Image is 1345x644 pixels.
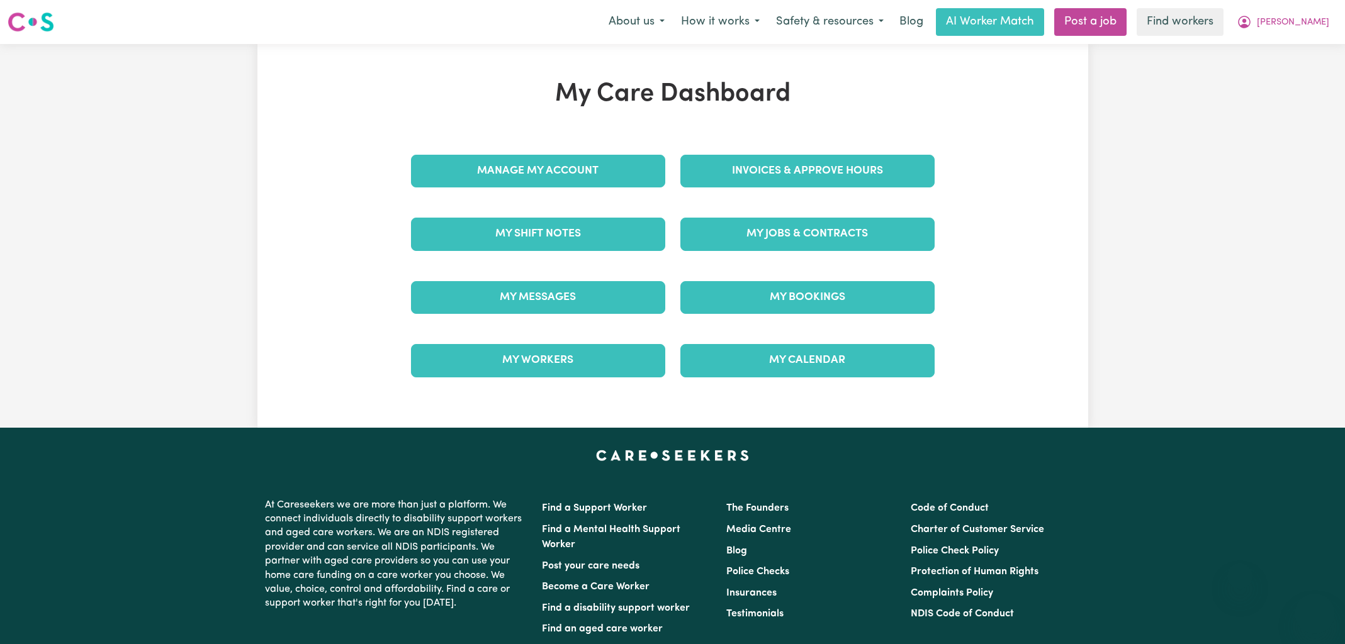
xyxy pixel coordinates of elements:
[911,546,999,556] a: Police Check Policy
[1054,8,1127,36] a: Post a job
[726,588,777,598] a: Insurances
[1295,594,1335,634] iframe: Button to launch messaging window
[411,281,665,314] a: My Messages
[680,218,935,250] a: My Jobs & Contracts
[726,503,789,513] a: The Founders
[1257,16,1329,30] span: [PERSON_NAME]
[411,218,665,250] a: My Shift Notes
[8,8,54,36] a: Careseekers logo
[411,155,665,187] a: Manage My Account
[1227,563,1252,589] iframe: Close message
[411,344,665,377] a: My Workers
[936,8,1044,36] a: AI Worker Match
[726,525,791,535] a: Media Centre
[542,561,639,571] a: Post your care needs
[403,79,942,109] h1: My Care Dashboard
[542,525,680,550] a: Find a Mental Health Support Worker
[1137,8,1224,36] a: Find workers
[726,609,784,619] a: Testimonials
[265,493,527,616] p: At Careseekers we are more than just a platform. We connect individuals directly to disability su...
[726,546,747,556] a: Blog
[673,9,768,35] button: How it works
[911,567,1038,577] a: Protection of Human Rights
[542,582,650,592] a: Become a Care Worker
[542,603,690,613] a: Find a disability support worker
[680,344,935,377] a: My Calendar
[542,624,663,634] a: Find an aged care worker
[768,9,892,35] button: Safety & resources
[726,567,789,577] a: Police Checks
[542,503,647,513] a: Find a Support Worker
[892,8,931,36] a: Blog
[911,609,1014,619] a: NDIS Code of Conduct
[911,588,993,598] a: Complaints Policy
[680,281,935,314] a: My Bookings
[1229,9,1337,35] button: My Account
[596,450,749,460] a: Careseekers home page
[911,503,989,513] a: Code of Conduct
[911,525,1044,535] a: Charter of Customer Service
[600,9,673,35] button: About us
[8,11,54,33] img: Careseekers logo
[680,155,935,187] a: Invoices & Approve Hours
